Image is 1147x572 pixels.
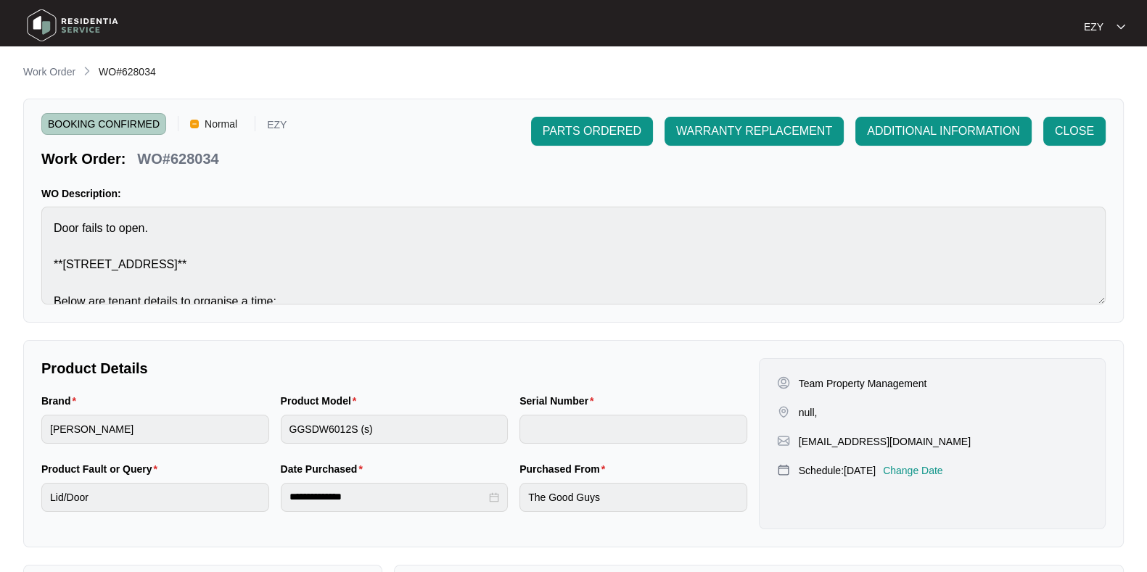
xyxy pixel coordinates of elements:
[1084,20,1103,34] p: EZY
[267,120,287,135] p: EZY
[519,483,747,512] input: Purchased From
[289,489,487,505] input: Date Purchased
[1043,117,1106,146] button: CLOSE
[99,66,156,78] span: WO#628034
[20,65,78,80] a: Work Order
[22,4,123,47] img: residentia service logo
[281,415,509,444] input: Product Model
[23,65,75,79] p: Work Order
[855,117,1032,146] button: ADDITIONAL INFORMATION
[519,394,599,408] label: Serial Number
[41,186,1106,201] p: WO Description:
[519,415,747,444] input: Serial Number
[867,123,1020,140] span: ADDITIONAL INFORMATION
[41,462,163,476] label: Product Fault or Query
[777,405,790,418] img: map-pin
[799,463,876,478] p: Schedule: [DATE]
[799,376,927,391] p: Team Property Management
[81,65,93,77] img: chevron-right
[41,415,269,444] input: Brand
[665,117,844,146] button: WARRANTY REPLACEMENT
[777,434,790,447] img: map-pin
[883,463,943,478] p: Change Date
[199,113,243,135] span: Normal
[543,123,641,140] span: PARTS ORDERED
[41,394,82,408] label: Brand
[281,394,363,408] label: Product Model
[519,462,611,476] label: Purchased From
[676,123,832,140] span: WARRANTY REPLACEMENT
[41,483,269,512] input: Product Fault or Query
[41,149,126,169] p: Work Order:
[799,434,971,449] p: [EMAIL_ADDRESS][DOMAIN_NAME]
[41,113,166,135] span: BOOKING CONFIRMED
[190,120,199,128] img: Vercel Logo
[41,358,747,378] p: Product Details
[1055,123,1094,140] span: CLOSE
[777,376,790,389] img: user-pin
[137,149,218,169] p: WO#628034
[41,207,1106,304] textarea: Door fails to open. **[STREET_ADDRESS]** Below are tenant details to organise a time: **[PERSON_N...
[1117,23,1125,30] img: dropdown arrow
[531,117,653,146] button: PARTS ORDERED
[281,462,369,476] label: Date Purchased
[777,463,790,476] img: map-pin
[799,405,818,420] p: null,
